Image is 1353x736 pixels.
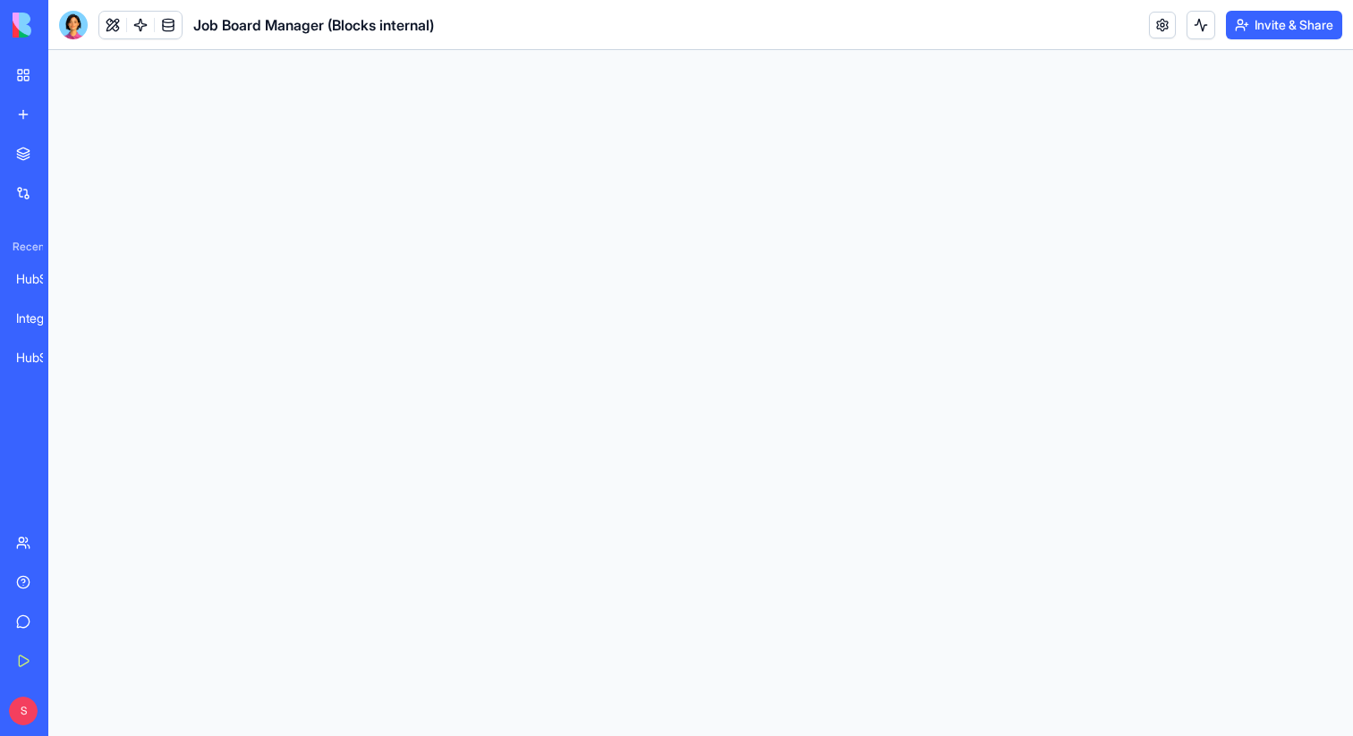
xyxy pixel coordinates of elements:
span: Recent [5,240,43,254]
span: S [9,697,38,725]
div: HubSpot Lead Research & Outreach Engine [16,349,66,367]
a: HubSpot Lead Intelligence Hub [5,261,77,297]
a: Integration Helper Tool [5,300,77,336]
img: logo [13,13,123,38]
span: Job Board Manager (Blocks internal) [193,14,434,36]
div: HubSpot Lead Intelligence Hub [16,270,66,288]
button: Invite & Share [1226,11,1342,39]
a: HubSpot Lead Research & Outreach Engine [5,340,77,376]
div: Integration Helper Tool [16,309,66,327]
